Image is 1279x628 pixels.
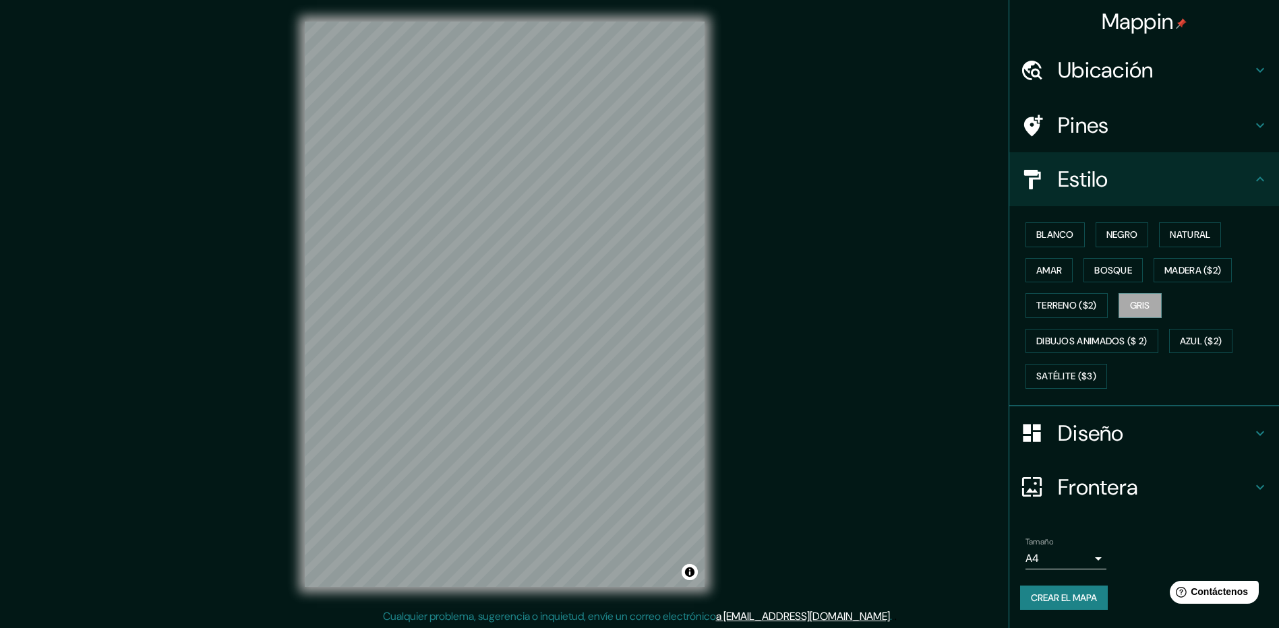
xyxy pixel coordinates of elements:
[1025,222,1085,247] button: Blanco
[1036,226,1074,243] font: Blanco
[1025,329,1158,354] button: Dibujos animados ($ 2)
[1036,297,1097,314] font: Terreno ($2)
[1058,420,1252,447] h4: Diseño
[383,608,892,625] p: Cualquier problema, sugerencia o inquietud, envíe un correo electrónico .
[1180,333,1222,350] font: Azul ($2)
[1094,262,1132,279] font: Bosque
[682,564,698,580] button: Alternar atribución
[1102,7,1174,36] font: Mappin
[1106,226,1138,243] font: Negro
[1058,166,1252,193] h4: Estilo
[1020,586,1108,610] button: Crear el mapa
[1058,474,1252,501] h4: Frontera
[1083,258,1143,283] button: Bosque
[1176,18,1187,29] img: pin-icon.png
[1025,258,1073,283] button: Amar
[1009,98,1279,152] div: Pines
[1036,333,1148,350] font: Dibujos animados ($ 2)
[1025,536,1053,547] label: Tamaño
[1164,262,1221,279] font: Madera ($2)
[1130,297,1150,314] font: Gris
[716,609,890,623] a: a [EMAIL_ADDRESS][DOMAIN_NAME]
[1009,406,1279,460] div: Diseño
[1009,152,1279,206] div: Estilo
[305,22,705,587] canvas: Mapa
[892,608,894,625] div: .
[1096,222,1149,247] button: Negro
[1058,57,1252,84] h4: Ubicación
[894,608,897,625] div: .
[1009,460,1279,514] div: Frontera
[1154,258,1232,283] button: Madera ($2)
[1025,293,1108,318] button: Terreno ($2)
[1025,548,1106,569] div: A4
[1159,222,1221,247] button: Natural
[1159,575,1264,613] iframe: Help widget launcher
[1009,43,1279,97] div: Ubicación
[1031,590,1097,606] font: Crear el mapa
[1036,262,1062,279] font: Amar
[1170,226,1210,243] font: Natural
[1025,364,1107,389] button: Satélite ($3)
[1058,112,1252,139] h4: Pines
[1119,293,1162,318] button: Gris
[1169,329,1233,354] button: Azul ($2)
[1036,368,1096,385] font: Satélite ($3)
